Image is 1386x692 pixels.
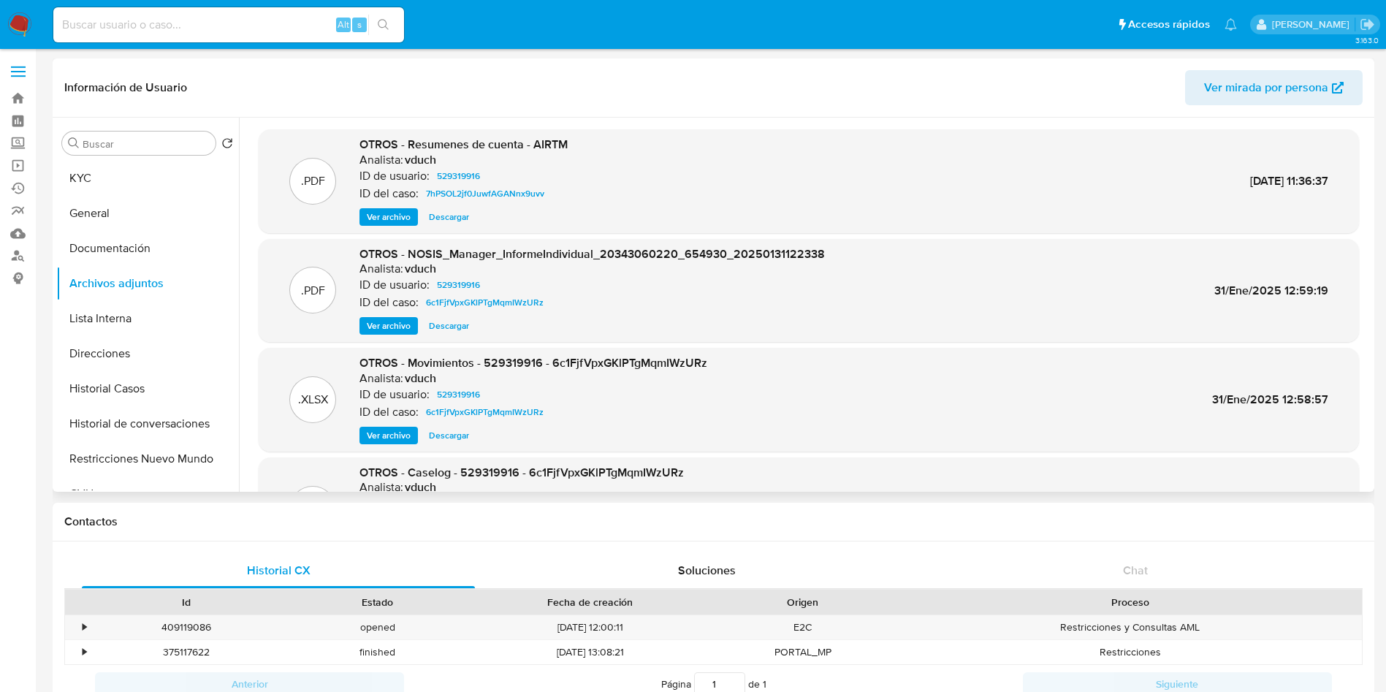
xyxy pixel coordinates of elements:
[282,615,473,639] div: opened
[359,262,403,276] p: Analista:
[420,294,549,311] a: 6c1FjfVpxGKlPTgMqmIWzURz
[359,208,418,226] button: Ver archivo
[429,319,469,333] span: Descargar
[359,464,684,481] span: OTROS - Caselog - 529319916 - 6c1FjfVpxGKlPTgMqmIWzURz
[367,428,411,443] span: Ver archivo
[426,294,544,311] span: 6c1FjfVpxGKlPTgMqmIWzURz
[359,354,707,371] span: OTROS - Movimientos - 529319916 - 6c1FjfVpxGKlPTgMqmIWzURz
[1204,70,1328,105] span: Ver mirada por persona
[64,80,187,95] h1: Información de Usuario
[420,403,549,421] a: 6c1FjfVpxGKlPTgMqmIWzURz
[56,476,239,512] button: CVU
[359,387,430,402] p: ID de usuario:
[1225,18,1237,31] a: Notificaciones
[298,392,328,408] p: .XLSX
[221,137,233,153] button: Volver al orden por defecto
[484,595,697,609] div: Fecha de creación
[359,246,825,262] span: OTROS - NOSIS_Manager_InformeIndividual_20343060220_654930_20250131122338
[247,562,311,579] span: Historial CX
[359,278,430,292] p: ID de usuario:
[437,167,480,185] span: 529319916
[437,276,480,294] span: 529319916
[1212,391,1328,408] span: 31/Ene/2025 12:58:57
[83,645,86,659] div: •
[357,18,362,31] span: s
[359,371,403,386] p: Analista:
[301,283,325,299] p: .PDF
[405,153,436,167] h6: vduch
[420,185,550,202] a: 7hPSOL2jf0JuwfAGANnx9uvv
[301,173,325,189] p: .PDF
[368,15,398,35] button: search-icon
[707,615,899,639] div: E2C
[338,18,349,31] span: Alt
[91,640,282,664] div: 375117622
[909,595,1352,609] div: Proceso
[426,403,544,421] span: 6c1FjfVpxGKlPTgMqmIWzURz
[367,319,411,333] span: Ver archivo
[431,276,486,294] a: 529319916
[359,405,419,419] p: ID del caso:
[717,595,888,609] div: Origen
[359,153,403,167] p: Analista:
[429,210,469,224] span: Descargar
[1214,282,1328,299] span: 31/Ene/2025 12:59:19
[899,615,1362,639] div: Restricciones y Consultas AML
[56,406,239,441] button: Historial de conversaciones
[1123,562,1148,579] span: Chat
[56,336,239,371] button: Direcciones
[56,266,239,301] button: Archivos adjuntos
[367,210,411,224] span: Ver archivo
[422,208,476,226] button: Descargar
[83,620,86,634] div: •
[422,427,476,444] button: Descargar
[1272,18,1355,31] p: valeria.duch@mercadolibre.com
[405,371,436,386] h6: vduch
[68,137,80,149] button: Buscar
[359,480,403,495] p: Analista:
[53,15,404,34] input: Buscar usuario o caso...
[359,427,418,444] button: Ver archivo
[431,386,486,403] a: 529319916
[282,640,473,664] div: finished
[56,301,239,336] button: Lista Interna
[1128,17,1210,32] span: Accesos rápidos
[429,428,469,443] span: Descargar
[899,640,1362,664] div: Restricciones
[56,371,239,406] button: Historial Casos
[437,386,480,403] span: 529319916
[359,136,568,153] span: OTROS - Resumenes de cuenta - AIRTM
[359,186,419,201] p: ID del caso:
[405,262,436,276] h6: vduch
[405,480,436,495] h6: vduch
[64,514,1363,529] h1: Contactos
[707,640,899,664] div: PORTAL_MP
[359,295,419,310] p: ID del caso:
[1185,70,1363,105] button: Ver mirada por persona
[426,185,544,202] span: 7hPSOL2jf0JuwfAGANnx9uvv
[56,196,239,231] button: General
[678,562,736,579] span: Soluciones
[431,167,486,185] a: 529319916
[292,595,463,609] div: Estado
[763,677,766,691] span: 1
[56,161,239,196] button: KYC
[473,615,707,639] div: [DATE] 12:00:11
[56,231,239,266] button: Documentación
[1360,17,1375,32] a: Salir
[473,640,707,664] div: [DATE] 13:08:21
[359,317,418,335] button: Ver archivo
[83,137,210,151] input: Buscar
[359,169,430,183] p: ID de usuario:
[56,441,239,476] button: Restricciones Nuevo Mundo
[101,595,272,609] div: Id
[91,615,282,639] div: 409119086
[1250,172,1328,189] span: [DATE] 11:36:37
[422,317,476,335] button: Descargar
